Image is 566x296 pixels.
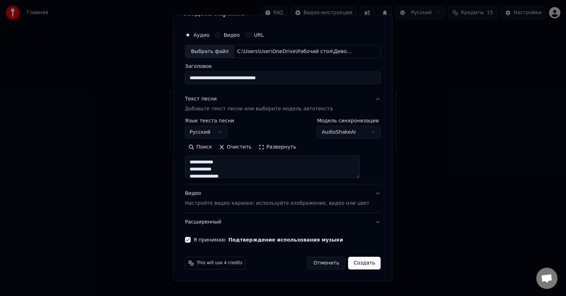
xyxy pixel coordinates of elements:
button: ВидеоНастройте видео караоке: используйте изображение, видео или цвет [185,185,381,213]
label: Я принимаю [194,238,343,243]
button: Поиск [185,142,215,153]
button: Я принимаю [229,238,343,243]
button: Текст песниДобавьте текст песни или выберите модель автотекста [185,90,381,118]
button: Развернуть [255,142,300,153]
p: Добавьте текст песни или выберите модель автотекста [185,106,333,113]
p: Настройте видео караоке: используйте изображение, видео или цвет [185,200,369,207]
label: URL [254,33,264,37]
button: Расширенный [185,213,381,232]
div: C:\Users\User\OneDrive\Рабочий стол\Девочка летом(minus) - Калинов мост -.mp3 [234,48,354,55]
div: Выбрать файл [185,45,234,58]
div: Текст песни [185,96,217,103]
label: Аудио [194,33,209,37]
span: This will use 4 credits [197,261,242,266]
label: Модель синхронизации [317,118,381,123]
label: Видео [224,33,240,37]
label: Язык текста песни [185,118,234,123]
label: Заголовок [185,64,381,69]
div: Текст песниДобавьте текст песни или выберите модель автотекста [185,118,381,184]
button: Создать [348,257,381,270]
div: Видео [185,190,369,207]
h2: Создать караоке [182,10,383,17]
button: Отменить [307,257,345,270]
button: Очистить [216,142,255,153]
